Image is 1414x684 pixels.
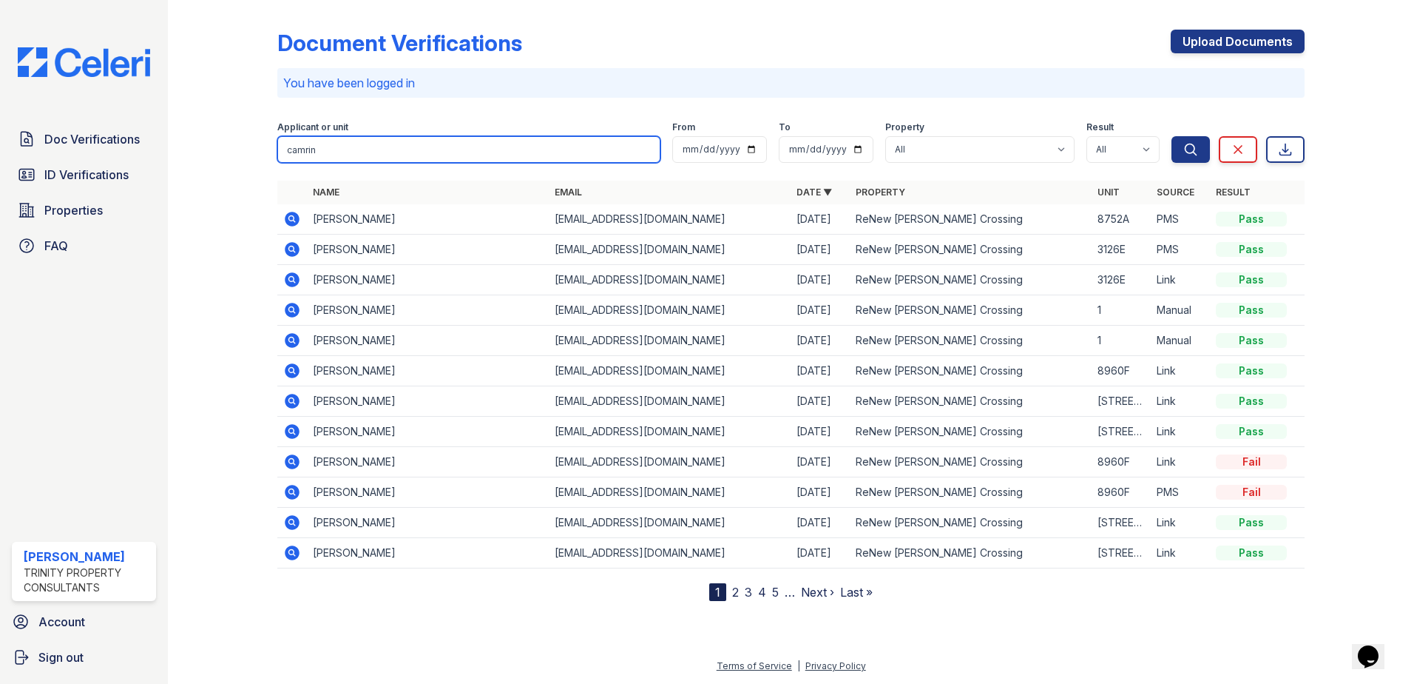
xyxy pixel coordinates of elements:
td: ReNew [PERSON_NAME] Crossing [850,204,1092,235]
td: [DATE] [791,447,850,477]
span: Account [38,613,85,631]
td: [PERSON_NAME] [307,477,549,508]
td: ReNew [PERSON_NAME] Crossing [850,538,1092,569]
td: [PERSON_NAME] [307,356,549,386]
td: 3126E [1092,265,1151,295]
a: Result [1216,187,1251,198]
td: [DATE] [791,538,850,569]
td: [DATE] [791,477,850,508]
td: [EMAIL_ADDRESS][DOMAIN_NAME] [549,508,791,538]
label: From [672,121,695,133]
td: [PERSON_NAME] [307,538,549,569]
a: Unit [1097,187,1120,198]
td: 8960F [1092,356,1151,386]
td: [PERSON_NAME] [307,265,549,295]
td: [EMAIL_ADDRESS][DOMAIN_NAME] [549,265,791,295]
div: Pass [1216,363,1287,378]
td: ReNew [PERSON_NAME] Crossing [850,447,1092,477]
td: 8960F [1092,477,1151,508]
td: ReNew [PERSON_NAME] Crossing [850,326,1092,356]
td: [EMAIL_ADDRESS][DOMAIN_NAME] [549,538,791,569]
td: Link [1151,265,1210,295]
td: [PERSON_NAME] [307,386,549,417]
td: ReNew [PERSON_NAME] Crossing [850,265,1092,295]
img: CE_Logo_Blue-a8612792a0a2168367f1c8372b55b34899dd931a85d93a1a3d3e32e68fde9ad4.png [6,47,162,77]
td: Link [1151,386,1210,417]
a: ID Verifications [12,160,156,190]
td: [DATE] [791,295,850,326]
td: Manual [1151,326,1210,356]
a: 5 [772,585,779,600]
td: [EMAIL_ADDRESS][DOMAIN_NAME] [549,326,791,356]
td: [DATE] [791,326,850,356]
div: Fail [1216,485,1287,500]
div: Pass [1216,242,1287,257]
div: Pass [1216,546,1287,560]
a: Next › [801,585,834,600]
a: Last » [840,585,873,600]
td: [PERSON_NAME] [307,295,549,326]
td: [PERSON_NAME] [307,235,549,265]
div: | [797,660,800,671]
td: ReNew [PERSON_NAME] Crossing [850,295,1092,326]
p: You have been logged in [283,74,1299,92]
td: [DATE] [791,417,850,447]
a: FAQ [12,231,156,261]
span: Properties [44,201,103,219]
a: 4 [758,585,766,600]
a: 2 [732,585,739,600]
a: Source [1157,187,1194,198]
div: Pass [1216,303,1287,318]
button: Sign out [6,643,162,672]
td: [DATE] [791,508,850,538]
td: [PERSON_NAME] [307,326,549,356]
a: Privacy Policy [805,660,866,671]
td: [STREET_ADDRESS] [1092,386,1151,417]
div: 1 [709,583,726,601]
div: Pass [1216,515,1287,530]
td: [STREET_ADDRESS] [1092,538,1151,569]
div: Trinity Property Consultants [24,566,150,595]
td: Link [1151,447,1210,477]
td: [PERSON_NAME] [307,417,549,447]
a: Account [6,607,162,637]
a: Doc Verifications [12,124,156,154]
td: [EMAIL_ADDRESS][DOMAIN_NAME] [549,204,791,235]
td: [STREET_ADDRESS] [1092,417,1151,447]
a: Date ▼ [796,187,832,198]
div: Pass [1216,424,1287,439]
div: Pass [1216,394,1287,409]
td: [EMAIL_ADDRESS][DOMAIN_NAME] [549,447,791,477]
td: [EMAIL_ADDRESS][DOMAIN_NAME] [549,235,791,265]
td: 3126E [1092,235,1151,265]
td: [EMAIL_ADDRESS][DOMAIN_NAME] [549,356,791,386]
span: ID Verifications [44,166,129,184]
td: Link [1151,356,1210,386]
a: Property [856,187,905,198]
td: 8960F [1092,447,1151,477]
td: [DATE] [791,265,850,295]
td: ReNew [PERSON_NAME] Crossing [850,477,1092,508]
td: PMS [1151,204,1210,235]
td: PMS [1151,477,1210,508]
a: 3 [745,585,752,600]
a: Upload Documents [1171,30,1305,53]
div: Pass [1216,272,1287,287]
a: Properties [12,195,156,225]
td: [EMAIL_ADDRESS][DOMAIN_NAME] [549,417,791,447]
td: 1 [1092,295,1151,326]
div: Fail [1216,455,1287,469]
td: ReNew [PERSON_NAME] Crossing [850,417,1092,447]
div: Pass [1216,212,1287,227]
td: [EMAIL_ADDRESS][DOMAIN_NAME] [549,295,791,326]
td: PMS [1151,235,1210,265]
td: [EMAIL_ADDRESS][DOMAIN_NAME] [549,386,791,417]
td: [DATE] [791,204,850,235]
iframe: chat widget [1352,625,1399,669]
td: Link [1151,508,1210,538]
td: ReNew [PERSON_NAME] Crossing [850,356,1092,386]
td: [DATE] [791,235,850,265]
td: ReNew [PERSON_NAME] Crossing [850,508,1092,538]
span: Doc Verifications [44,130,140,148]
label: Result [1086,121,1114,133]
